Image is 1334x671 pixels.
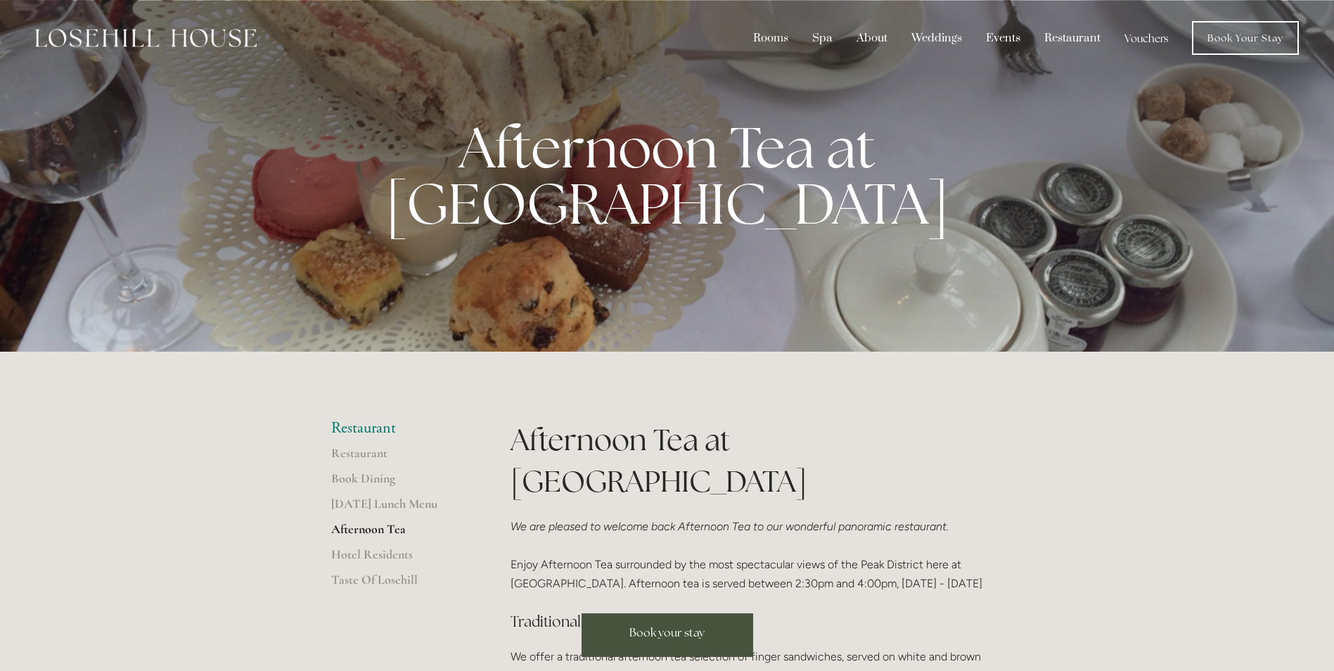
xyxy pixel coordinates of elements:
[354,120,981,232] p: Afternoon Tea at [GEOGRAPHIC_DATA]
[331,419,466,437] li: Restaurant
[511,517,1003,594] p: Enjoy Afternoon Tea surrounded by the most spectacular views of the Peak District here at [GEOGRA...
[511,419,1003,502] h1: Afternoon Tea at [GEOGRAPHIC_DATA]
[802,25,843,51] div: Spa
[1034,25,1111,51] div: Restaurant
[1114,25,1179,51] a: Vouchers
[331,521,466,547] a: Afternoon Tea
[975,25,1031,51] div: Events
[1192,21,1299,55] a: Book Your Stay
[331,547,466,572] a: Hotel Residents
[511,520,949,533] em: We are pleased to welcome back Afternoon Tea to our wonderful panoramic restaurant.
[331,572,466,597] a: Taste Of Losehill
[629,625,705,640] span: Book your stay
[846,25,898,51] div: About
[511,608,1003,636] h3: Traditional Afternoon Tea
[331,445,466,471] a: Restaurant
[743,25,799,51] div: Rooms
[331,471,466,496] a: Book Dining
[35,29,257,47] img: Losehill House
[582,613,753,657] a: Book your stay
[331,496,466,521] a: [DATE] Lunch Menu
[901,25,973,51] div: Weddings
